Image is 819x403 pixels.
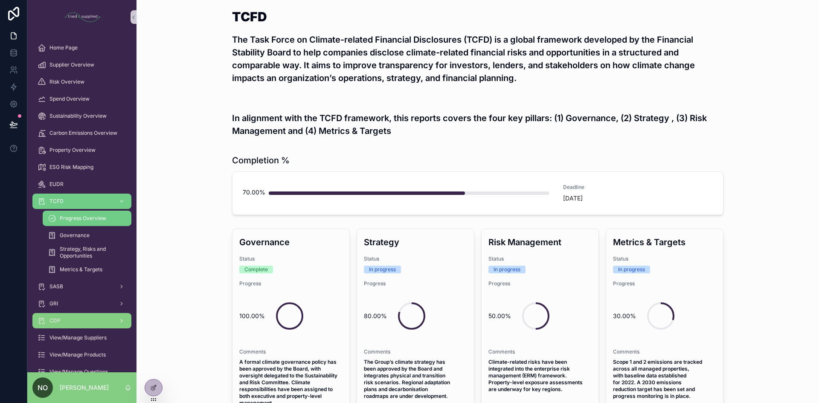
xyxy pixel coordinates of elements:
[239,280,343,287] span: Progress
[239,236,343,249] h3: Governance
[43,211,131,226] a: Progress Overview
[232,154,290,166] h1: Completion %
[32,296,131,311] a: GRI
[49,300,58,307] span: GRI
[49,78,84,85] span: Risk Overview
[488,359,584,392] strong: Climate-related risks have been integrated into the enterprise risk management (ERM) framework. P...
[60,215,106,222] span: Progress Overview
[49,113,107,119] span: Sustainability Overview
[488,348,592,355] span: Comments
[488,236,592,249] h3: Risk Management
[49,351,106,358] span: View/Manage Products
[43,245,131,260] a: Strategy, Risks and Opportunities
[32,142,131,158] a: Property Overview
[49,181,64,188] span: EUDR
[613,280,716,287] span: Progress
[49,164,93,171] span: ESG Risk Mapping
[32,347,131,362] a: View/Manage Products
[613,255,716,262] span: Status
[613,359,703,399] strong: Scope 1 and 2 emissions are tracked across all managed properties, with baseline data established...
[232,112,723,137] h3: In alignment with the TCFD framework, this reports covers the four key pillars: (1) Governance, (...
[49,283,63,290] span: SASB
[49,334,107,341] span: View/Manage Suppliers
[32,330,131,345] a: View/Manage Suppliers
[49,61,94,68] span: Supplier Overview
[32,125,131,141] a: Carbon Emissions Overview
[618,266,645,273] div: In progress
[32,313,131,328] a: CDP
[32,108,131,124] a: Sustainability Overview
[32,364,131,380] a: View/Manage Questions
[494,266,520,273] div: In progress
[32,177,131,192] a: EUDR
[488,307,511,325] div: 50.00%
[49,44,78,51] span: Home Page
[32,74,131,90] a: Risk Overview
[43,228,131,243] a: Governance
[613,236,716,249] h3: Metrics & Targets
[364,236,467,249] h3: Strategy
[364,307,387,325] div: 80.00%
[369,266,396,273] div: In progress
[488,255,592,262] span: Status
[239,307,265,325] div: 100.00%
[32,40,131,55] a: Home Page
[27,34,136,372] div: scrollable content
[244,266,268,273] div: Complete
[239,348,343,355] span: Comments
[613,307,636,325] div: 30.00%
[563,194,583,203] p: [DATE]
[232,33,723,84] h3: The Task Force on Climate-related Financial Disclosures (TCFD) is a global framework developed by...
[32,57,131,72] a: Supplier Overview
[239,255,343,262] span: Status
[49,198,64,205] span: TCFD
[488,280,592,287] span: Progress
[364,280,467,287] span: Progress
[364,359,451,399] strong: The Group’s climate strategy has been approved by the Board and integrates physical and transitio...
[32,279,131,294] a: SASB
[243,184,265,201] div: 70.00%
[32,91,131,107] a: Spend Overview
[364,255,467,262] span: Status
[232,10,723,23] h1: TCFD
[32,159,131,175] a: ESG Risk Mapping
[60,232,90,239] span: Governance
[62,10,101,24] img: App logo
[49,96,90,102] span: Spend Overview
[49,130,117,136] span: Carbon Emissions Overview
[60,246,123,259] span: Strategy, Risks and Opportunities
[38,383,48,393] span: NO
[43,262,131,277] a: Metrics & Targets
[49,317,61,324] span: CDP
[613,348,716,355] span: Comments
[60,266,102,273] span: Metrics & Targets
[364,348,467,355] span: Comments
[32,194,131,209] a: TCFD
[49,147,96,154] span: Property Overview
[49,368,108,375] span: View/Manage Questions
[563,184,713,191] span: Deadline
[60,383,109,392] p: [PERSON_NAME]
